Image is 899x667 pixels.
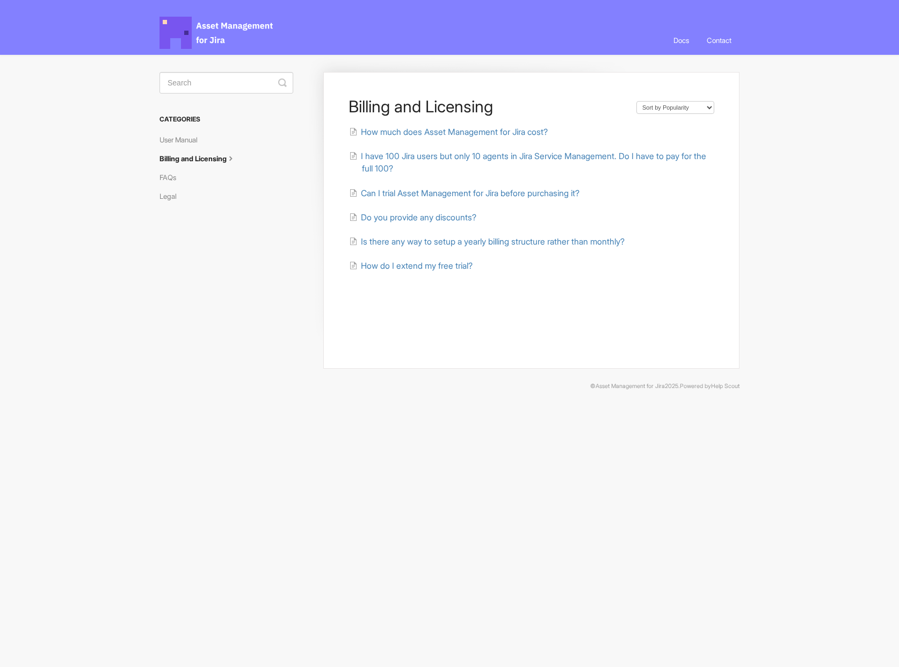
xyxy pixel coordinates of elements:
a: Docs [665,26,697,55]
span: How do I extend my free trial? [361,261,473,271]
a: Help Scout [711,383,740,390]
p: © 2025. [160,382,740,391]
a: FAQs [160,169,184,186]
a: How much does Asset Management for Jira cost? [349,127,548,137]
a: Billing and Licensing [160,150,244,167]
a: How do I extend my free trial? [349,261,473,271]
select: Page reloads on selection [636,101,714,114]
a: Do you provide any discounts? [349,212,476,223]
a: Is there any way to setup a yearly billing structure rather than monthly? [349,236,625,247]
span: How much does Asset Management for Jira cost? [361,127,548,137]
span: I have 100 Jira users but only 10 agents in Jira Service Management. Do I have to pay for the ful... [361,151,706,174]
h3: Categories [160,110,293,129]
a: Asset Management for Jira [596,383,665,390]
span: Is there any way to setup a yearly billing structure rather than monthly? [361,236,625,247]
span: Can I trial Asset Management for Jira before purchasing it? [361,188,579,198]
span: Do you provide any discounts? [361,212,476,223]
a: Legal [160,188,185,205]
span: Asset Management for Jira Docs [160,17,274,49]
input: Search [160,72,293,94]
a: Contact [699,26,740,55]
h1: Billing and Licensing [349,97,626,116]
a: User Manual [160,131,206,148]
a: I have 100 Jira users but only 10 agents in Jira Service Management. Do I have to pay for the ful... [349,151,706,174]
a: Can I trial Asset Management for Jira before purchasing it? [349,188,579,198]
span: Powered by [680,383,740,390]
